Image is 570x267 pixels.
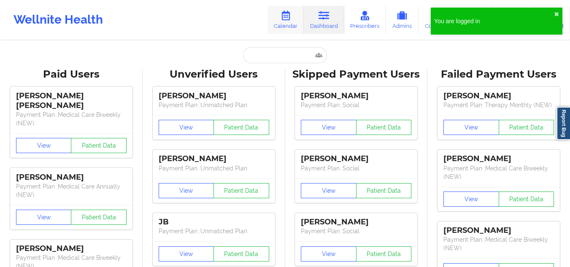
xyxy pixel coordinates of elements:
a: Coaches [419,6,454,34]
button: View [443,191,499,207]
p: Payment Plan : Unmatched Plan [159,227,269,235]
p: Payment Plan : Medical Care Biweekly (NEW) [443,164,554,181]
a: Prescribers [344,6,386,34]
p: Payment Plan : Unmatched Plan [159,164,269,173]
div: [PERSON_NAME] [301,154,411,164]
button: View [301,183,357,198]
button: Patient Data [499,191,554,207]
p: Payment Plan : Social [301,164,411,173]
div: Failed Payment Users [433,68,564,81]
div: [PERSON_NAME] [301,217,411,227]
div: JB [159,217,269,227]
a: Report Bug [556,107,570,140]
button: View [301,246,357,262]
button: Patient Data [356,183,412,198]
div: [PERSON_NAME] [443,91,554,101]
p: Payment Plan : Social [301,101,411,109]
div: [PERSON_NAME] [443,226,554,235]
button: View [301,120,357,135]
a: Dashboard [304,6,344,34]
div: [PERSON_NAME] [443,154,554,164]
button: Patient Data [356,120,412,135]
button: Patient Data [213,120,269,135]
p: Payment Plan : Medical Care Biweekly (NEW) [443,235,554,252]
div: You are logged in [434,17,554,25]
div: [PERSON_NAME] [159,154,269,164]
div: Unverified Users [149,68,279,81]
button: View [159,246,214,262]
div: [PERSON_NAME] [159,91,269,101]
button: Patient Data [356,246,412,262]
p: Payment Plan : Unmatched Plan [159,101,269,109]
a: Calendar [267,6,304,34]
button: Patient Data [499,120,554,135]
button: View [159,120,214,135]
button: close [554,11,559,18]
button: View [443,120,499,135]
button: Patient Data [213,183,269,198]
div: [PERSON_NAME] [PERSON_NAME] [16,91,127,111]
div: Paid Users [6,68,137,81]
p: Payment Plan : Therapy Monthly (NEW) [443,101,554,109]
button: View [16,210,72,225]
p: Payment Plan : Medical Care Annually (NEW) [16,182,127,199]
div: Skipped Payment Users [291,68,422,81]
button: Patient Data [71,210,127,225]
button: View [16,138,72,153]
p: Payment Plan : Medical Care Biweekly (NEW) [16,111,127,127]
div: [PERSON_NAME] [301,91,411,101]
div: [PERSON_NAME] [16,173,127,182]
p: Payment Plan : Social [301,227,411,235]
button: Patient Data [71,138,127,153]
div: [PERSON_NAME] [16,244,127,254]
button: Patient Data [213,246,269,262]
a: Admins [386,6,419,34]
button: View [159,183,214,198]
